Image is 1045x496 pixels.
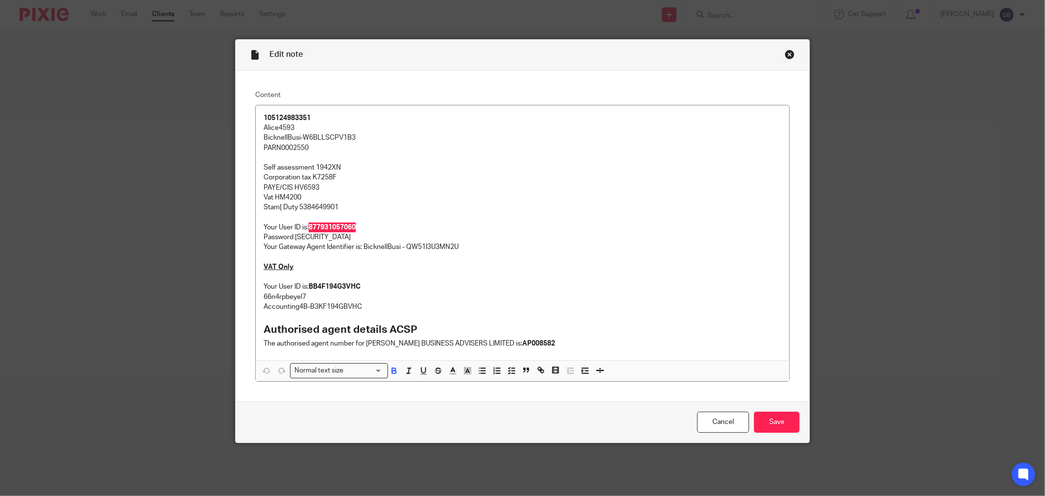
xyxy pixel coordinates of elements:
[264,133,781,143] p: BicknellBusi-W6BLLSCPV1B3
[264,123,781,133] p: Alice4593
[264,115,311,122] strong: 105124983351
[522,340,555,347] strong: AP008582
[264,173,781,182] p: Corporation tax K7258F
[264,339,781,348] p: The authorised agent number for [PERSON_NAME] BUSINESS ADVISERS LIMITED is:
[264,242,781,252] p: Your Gateway Agent Identifier is: BicknellBusi - QW51I3U3MN2U
[264,163,781,173] p: Self assessment 1942XN
[697,412,749,433] a: Cancel
[264,324,417,335] strong: Authorised agent details ACSP
[290,363,388,378] div: Search for option
[264,292,781,302] p: 66n4rpbeyel7
[264,193,781,202] p: Vat HM4200
[309,283,361,290] strong: BB4F194G3VHC
[269,50,303,58] span: Edit note
[264,223,781,232] p: Your User ID is:
[264,143,781,153] p: PARN0002550
[754,412,800,433] input: Save
[292,366,346,376] span: Normal text size
[347,366,382,376] input: Search for option
[264,302,781,312] p: Accounting4B-B3KF194GBVHC
[785,50,795,59] div: Close this dialog window
[309,224,356,231] strong: 877931057060
[264,282,781,292] p: Your User ID is:
[264,202,781,212] p: Stam[ Duty 5384649901
[264,232,781,242] p: Password [SECURITY_DATA]
[264,264,293,271] u: VAT Only
[264,183,781,193] p: PAYE/CIS HV6593
[255,90,790,100] label: Content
